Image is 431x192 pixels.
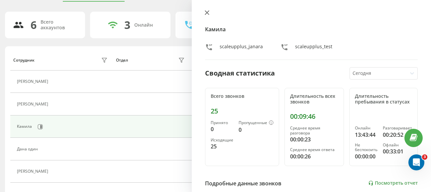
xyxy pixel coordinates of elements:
h4: Камила [205,25,418,33]
div: Дана один [17,147,40,151]
div: 00:09:46 [290,112,338,120]
div: 00:20:52 [383,131,412,139]
div: Пропущенные [239,120,273,126]
iframe: Intercom live chat [408,154,424,170]
div: Среднее время разговора [290,126,338,135]
div: Среднее время ответа [290,147,338,152]
a: Посмотреть отчет [368,180,418,186]
div: Длительность пребывания в статусах [355,94,412,105]
div: 3 [124,19,130,31]
div: [PERSON_NAME] [17,102,50,106]
div: 25 [211,142,233,150]
div: Сводная статистика [205,68,275,78]
div: 25 [211,107,273,115]
div: Всего аккаунтов [41,19,77,31]
div: 00:00:00 [355,152,377,160]
div: 00:00:23 [290,135,338,143]
div: Исходящие [211,138,233,142]
div: Онлайн [355,126,377,130]
div: Принято [211,120,233,125]
div: 00:33:01 [383,147,412,155]
div: 0 [211,125,233,133]
div: Сотрудник [13,58,35,63]
div: scaleupplus_test [295,43,332,53]
div: Разговаривает [383,126,412,130]
div: [PERSON_NAME] [17,169,50,174]
span: 3 [422,154,427,160]
div: Не беспокоить [355,143,377,152]
div: Всего звонков [211,94,273,99]
div: Камила [17,124,34,129]
div: Онлайн [134,22,153,28]
div: [PERSON_NAME] [17,79,50,84]
div: 13:43:44 [355,131,377,139]
div: 00:00:26 [290,152,338,160]
div: 6 [31,19,37,31]
div: Отдел [116,58,128,63]
div: Офлайн [383,143,412,147]
div: scaleupplus_janara [220,43,263,53]
div: Подробные данные звонков [205,179,281,187]
div: 0 [239,126,273,134]
div: Длительность всех звонков [290,94,338,105]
